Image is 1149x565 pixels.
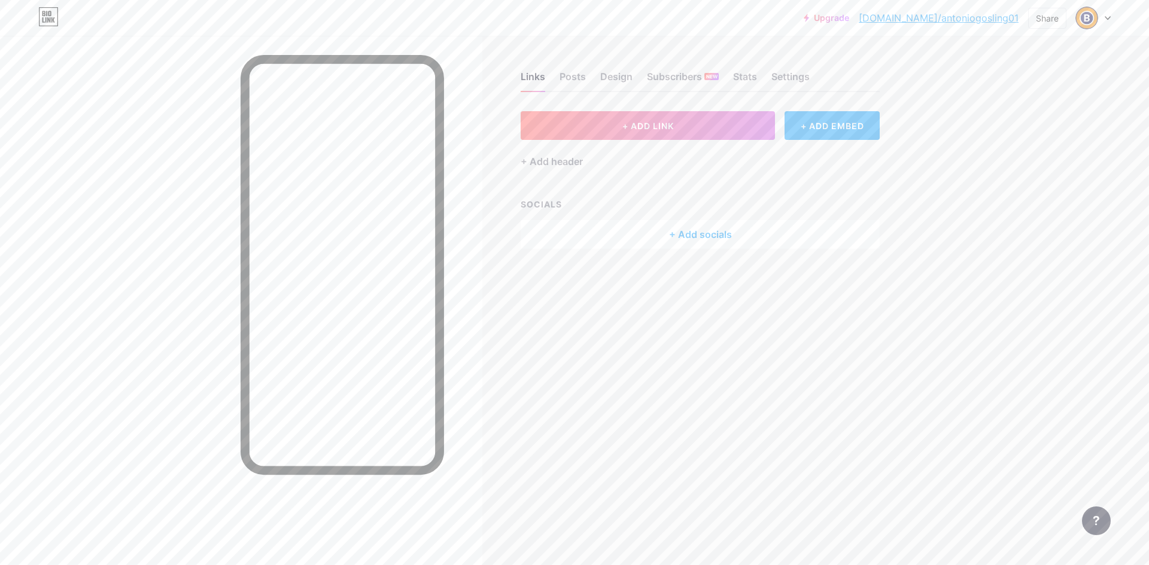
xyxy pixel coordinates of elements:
div: Stats [733,69,757,91]
div: + ADD EMBED [785,111,880,140]
div: Share [1036,12,1059,25]
img: antoniogosling01 [1075,7,1098,29]
a: Upgrade [804,13,849,23]
div: Design [600,69,633,91]
div: + Add header [521,154,583,169]
div: Links [521,69,545,91]
span: + ADD LINK [622,121,674,131]
button: + ADD LINK [521,111,775,140]
div: + Add socials [521,220,880,249]
div: SOCIALS [521,198,880,210]
div: Settings [771,69,810,91]
div: Posts [560,69,586,91]
div: Subscribers [647,69,719,91]
a: [DOMAIN_NAME]/antoniogosling01 [859,11,1019,25]
span: NEW [706,73,718,80]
